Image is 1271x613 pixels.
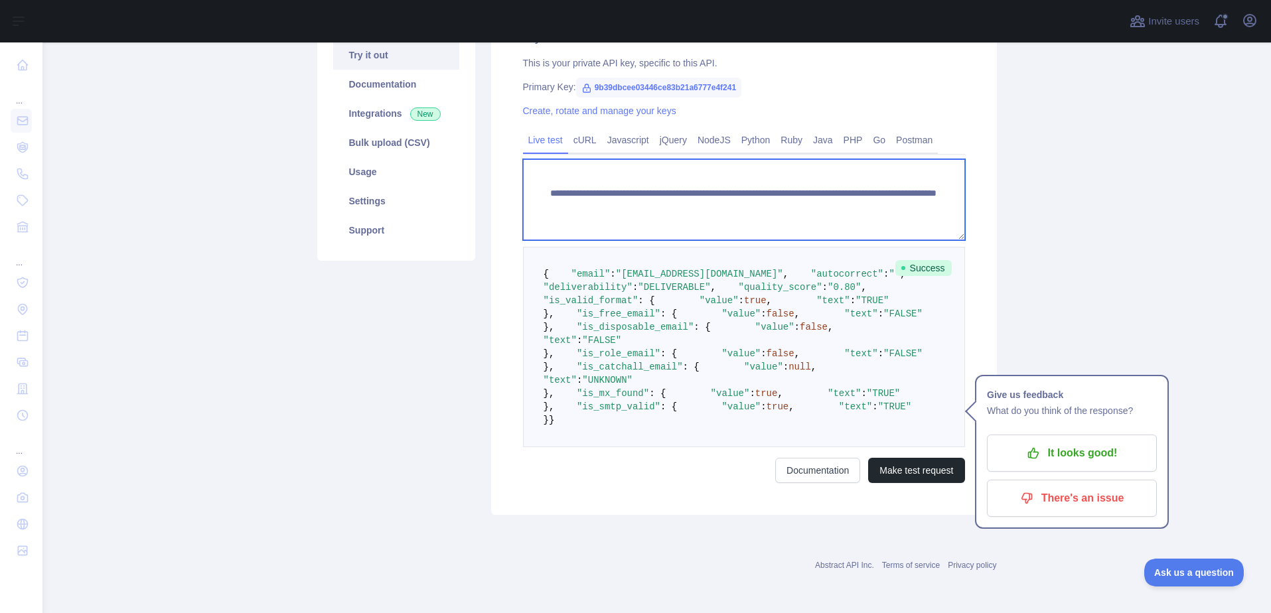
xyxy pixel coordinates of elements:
[523,56,965,70] div: This is your private API key, specific to this API.
[755,322,794,332] span: "value"
[683,362,700,372] span: : {
[861,282,866,293] span: ,
[649,388,666,399] span: : {
[333,40,459,70] a: Try it out
[582,335,621,346] span: "FALSE"
[721,401,761,412] span: "value"
[868,458,964,483] button: Make test request
[660,308,677,319] span: : {
[333,99,459,128] a: Integrations New
[867,129,891,151] a: Go
[767,401,789,412] span: true
[987,387,1157,403] h1: Give us feedback
[808,129,838,151] a: Java
[828,282,861,293] span: "0.80"
[577,401,660,412] span: "is_smtp_valid"
[571,269,611,279] span: "email"
[544,375,577,385] span: "text"
[794,322,800,332] span: :
[788,401,794,412] span: ,
[755,388,778,399] span: true
[333,157,459,186] a: Usage
[633,282,638,293] span: :
[767,308,794,319] span: false
[815,561,874,570] a: Abstract API Inc.
[1127,11,1202,32] button: Invite users
[889,269,900,279] span: ""
[544,348,555,359] span: },
[775,458,860,483] a: Documentation
[767,348,794,359] span: false
[891,129,938,151] a: Postman
[767,295,772,306] span: ,
[694,322,710,332] span: : {
[577,388,649,399] span: "is_mx_found"
[11,80,32,106] div: ...
[333,70,459,99] a: Documentation
[811,362,816,372] span: ,
[11,241,32,268] div: ...
[883,348,923,359] span: "FALSE"
[749,388,755,399] span: :
[568,129,602,151] a: cURL
[576,78,742,98] span: 9b39dbcee03446ce83b21a6777e4f241
[660,401,677,412] span: : {
[544,415,549,425] span: }
[654,129,692,151] a: jQuery
[783,269,788,279] span: ,
[721,348,761,359] span: "value"
[828,388,861,399] span: "text"
[544,295,638,306] span: "is_valid_format"
[878,348,883,359] span: :
[523,129,568,151] a: Live test
[577,375,582,385] span: :
[523,105,676,116] a: Create, rotate and manage your keys
[838,129,868,151] a: PHP
[844,348,877,359] span: "text"
[711,388,750,399] span: "value"
[839,401,872,412] span: "text"
[878,308,883,319] span: :
[1144,559,1244,586] iframe: Toggle Customer Support
[549,415,554,425] span: }
[987,403,1157,419] p: What do you think of the response?
[544,322,555,332] span: },
[895,260,952,276] span: Success
[828,322,833,332] span: ,
[11,430,32,456] div: ...
[822,282,828,293] span: :
[577,348,660,359] span: "is_role_email"
[739,282,822,293] span: "quality_score"
[577,308,660,319] span: "is_free_email"
[410,107,441,121] span: New
[700,295,739,306] span: "value"
[660,348,677,359] span: : {
[761,401,766,412] span: :
[544,335,577,346] span: "text"
[333,128,459,157] a: Bulk upload (CSV)
[761,308,766,319] span: :
[777,388,783,399] span: ,
[794,348,800,359] span: ,
[736,129,776,151] a: Python
[638,282,710,293] span: "DELIVERABLE"
[816,295,850,306] span: "text"
[744,295,767,306] span: true
[844,308,877,319] span: "text"
[544,362,555,372] span: },
[872,401,877,412] span: :
[523,80,965,94] div: Primary Key:
[544,388,555,399] span: },
[794,308,800,319] span: ,
[577,322,694,332] span: "is_disposable_email"
[616,269,783,279] span: "[EMAIL_ADDRESS][DOMAIN_NAME]"
[761,348,766,359] span: :
[883,308,923,319] span: "FALSE"
[544,269,549,279] span: {
[602,129,654,151] a: Javascript
[775,129,808,151] a: Ruby
[610,269,615,279] span: :
[577,362,683,372] span: "is_catchall_email"
[638,295,654,306] span: : {
[582,375,633,385] span: "UNKNOWN"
